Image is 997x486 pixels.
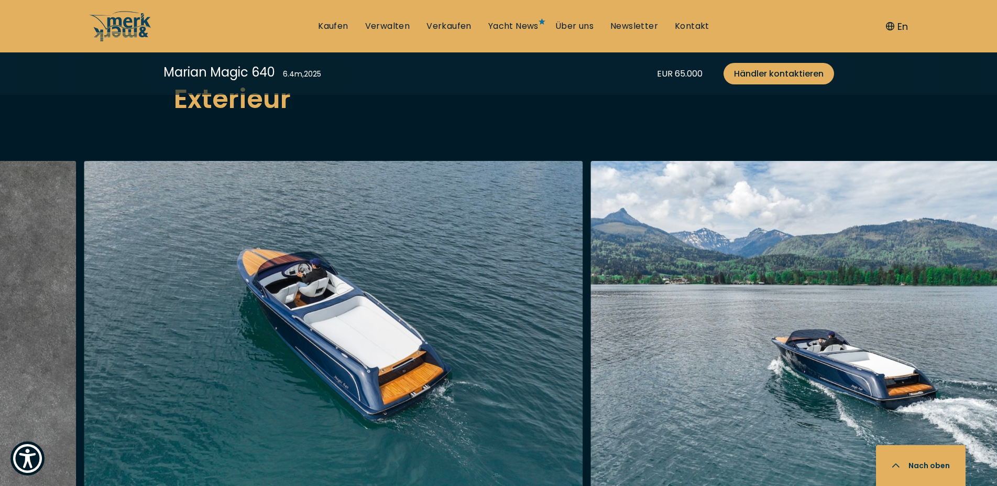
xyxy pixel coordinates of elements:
[724,63,834,84] a: Händler kontaktieren
[426,20,472,32] a: Verkaufen
[657,67,703,80] div: EUR 65.000
[555,20,594,32] a: Über uns
[318,20,348,32] a: Kaufen
[675,20,709,32] a: Kontakt
[174,79,824,119] h2: Exterieur
[886,19,908,34] button: En
[365,20,410,32] a: Verwalten
[734,67,824,80] span: Händler kontaktieren
[10,441,45,476] button: Show Accessibility Preferences
[610,20,658,32] a: Newsletter
[163,63,275,81] div: Marian Magic 640
[283,69,321,80] div: 6.4 m , 2025
[876,445,966,486] button: Nach oben
[488,20,539,32] a: Yacht News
